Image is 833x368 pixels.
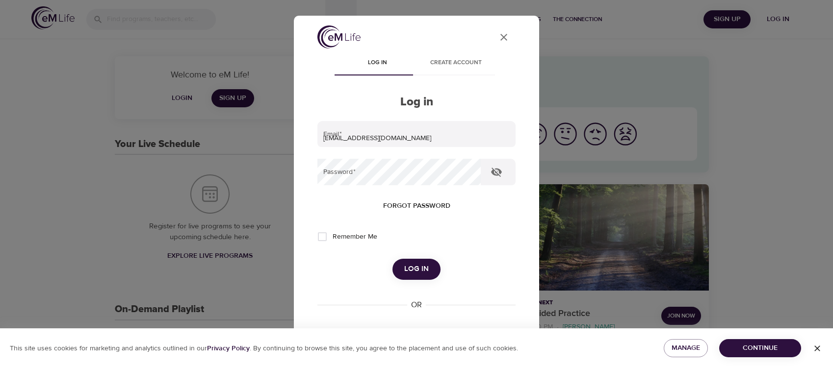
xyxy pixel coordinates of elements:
button: Log in [392,259,441,279]
span: Create account [422,58,489,68]
b: Privacy Policy [207,344,250,353]
button: Forgot password [379,197,454,215]
span: Continue [727,342,793,354]
img: logo [317,25,361,49]
span: Manage [672,342,700,354]
button: close [492,25,516,49]
div: disabled tabs example [317,52,516,75]
span: Forgot password [383,200,450,212]
span: Remember Me [333,232,377,242]
span: Log in [404,263,429,275]
div: OR [407,299,426,311]
span: Log in [344,58,411,68]
h2: Log in [317,95,516,109]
